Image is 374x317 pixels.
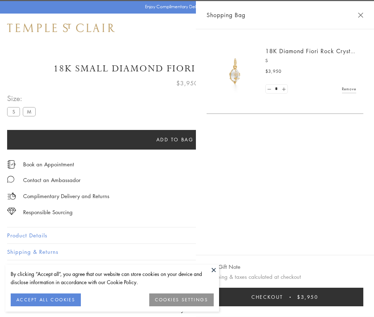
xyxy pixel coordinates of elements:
span: $3,950 [176,79,198,88]
span: Checkout [251,293,283,301]
button: Close Shopping Bag [358,12,363,18]
p: Shipping & taxes calculated at checkout [207,272,363,281]
div: Responsible Sourcing [23,208,73,217]
img: icon_delivery.svg [7,192,16,201]
span: $3,950 [265,68,281,75]
img: P51889-E11FIORI [214,50,256,93]
p: Enjoy Complimentary Delivery & Returns [145,3,226,10]
span: $3,950 [297,293,318,301]
label: S [7,107,20,116]
button: Add to bag [7,130,343,150]
button: Checkout $3,950 [207,288,363,306]
a: Set quantity to 0 [266,85,273,94]
img: icon_appointment.svg [7,160,16,168]
button: Shipping & Returns [7,244,367,260]
img: icon_sourcing.svg [7,208,16,215]
button: ACCEPT ALL COOKIES [11,293,81,306]
img: MessageIcon-01_2.svg [7,176,14,183]
span: Size: [7,92,38,104]
a: Remove [342,85,356,93]
button: Add Gift Note [207,262,240,271]
p: Complimentary Delivery and Returns [23,192,109,201]
h1: 18K Small Diamond Fiori Rock Crystal Amulet [7,62,367,75]
div: Contact an Ambassador [23,176,80,185]
button: Product Details [7,227,367,243]
div: By clicking “Accept all”, you agree that our website can store cookies on your device and disclos... [11,270,214,286]
img: Temple St. Clair [7,24,115,32]
button: Gifting [7,260,367,276]
span: Add to bag [156,136,194,144]
a: Book an Appointment [23,160,74,168]
label: M [23,107,36,116]
span: Shopping Bag [207,10,245,20]
button: COOKIES SETTINGS [149,293,214,306]
a: Set quantity to 2 [280,85,287,94]
p: S [265,57,356,64]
